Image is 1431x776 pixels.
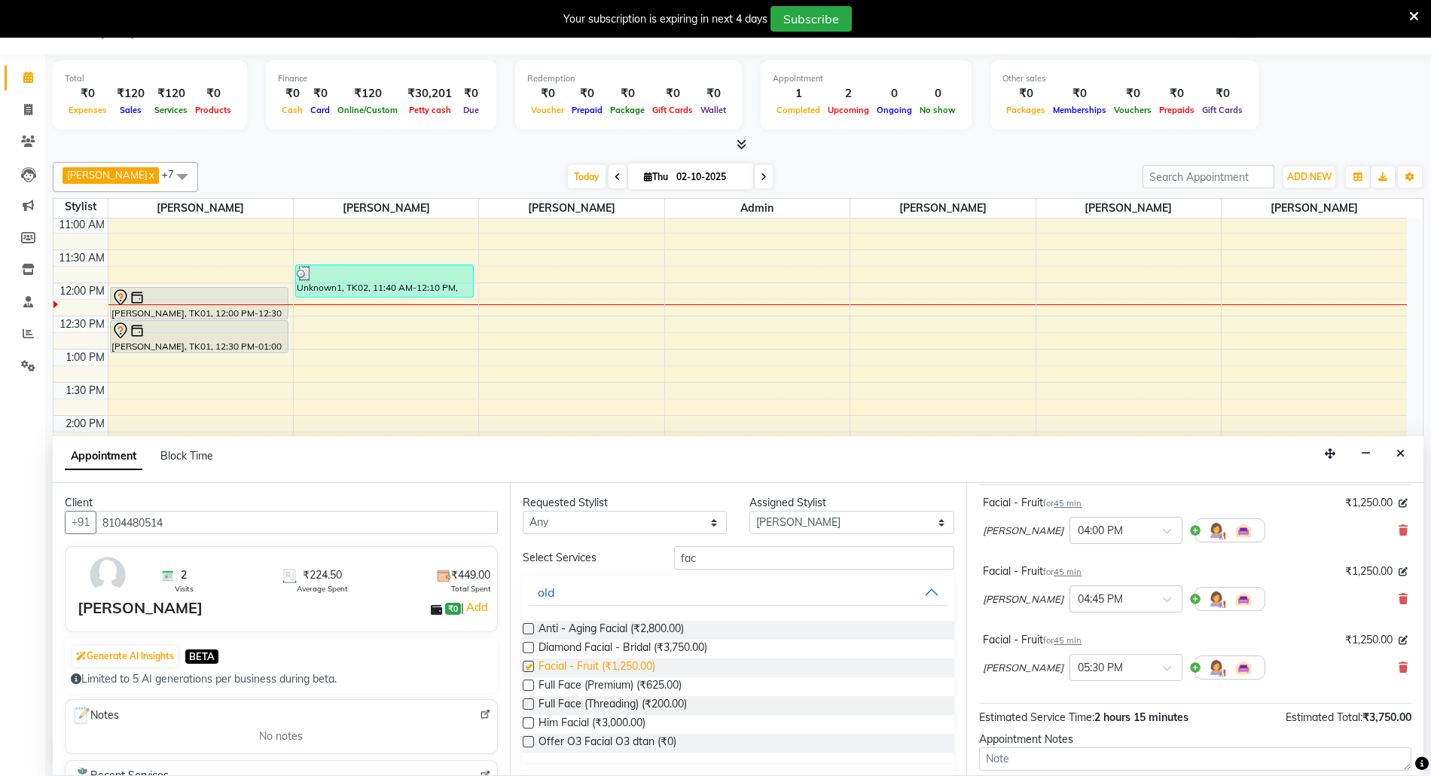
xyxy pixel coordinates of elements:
[773,85,824,102] div: 1
[916,105,960,115] span: No show
[527,105,568,115] span: Voucher
[983,632,1082,648] div: Facial - Fruit
[297,583,348,594] span: Average Spent
[523,495,728,511] div: Requested Stylist
[1049,85,1110,102] div: ₹0
[461,598,490,616] span: |
[1043,635,1082,646] small: for
[1155,105,1198,115] span: Prepaids
[1043,567,1082,577] small: for
[1110,105,1155,115] span: Vouchers
[539,677,682,696] span: Full Face (Premium) (₹625.00)
[116,105,145,115] span: Sales
[539,696,687,715] span: Full Face (Threading) (₹200.00)
[568,105,606,115] span: Prepaid
[1222,199,1407,218] span: [PERSON_NAME]
[294,199,478,218] span: [PERSON_NAME]
[1345,564,1393,579] span: ₹1,250.00
[278,85,307,102] div: ₹0
[1390,442,1411,466] button: Close
[334,105,401,115] span: Online/Custom
[65,511,96,534] button: +91
[538,583,555,601] div: old
[824,85,873,102] div: 2
[1054,567,1082,577] span: 45 min
[151,85,191,102] div: ₹120
[527,85,568,102] div: ₹0
[296,265,473,297] div: Unknown1, TK02, 11:40 AM-12:10 PM, Hair Cut - [PERSON_NAME] (₹150)
[162,168,185,180] span: +7
[648,85,697,102] div: ₹0
[56,316,108,332] div: 12:30 PM
[824,105,873,115] span: Upcoming
[72,706,119,726] span: Notes
[983,592,1063,607] span: [PERSON_NAME]
[405,105,455,115] span: Petty cash
[1036,199,1221,218] span: [PERSON_NAME]
[65,72,235,85] div: Total
[334,85,401,102] div: ₹120
[63,350,108,365] div: 1:00 PM
[464,598,490,616] a: Add
[148,169,154,181] a: x
[1043,498,1082,509] small: for
[278,72,484,85] div: Finance
[1399,567,1408,576] i: Edit price
[539,734,676,753] span: Offer O3 Facial O3 dtan (₹0)
[63,383,108,399] div: 1:30 PM
[111,288,288,319] div: [PERSON_NAME], TK01, 12:00 PM-12:30 PM, Hair Cut - Men
[160,449,213,463] span: Block Time
[191,105,235,115] span: Products
[1399,499,1408,508] i: Edit price
[1362,710,1411,724] span: ₹3,750.00
[539,621,684,640] span: Anti - Aging Facial (₹2,800.00)
[1002,105,1049,115] span: Packages
[916,85,960,102] div: 0
[1155,85,1198,102] div: ₹0
[56,217,108,233] div: 11:00 AM
[773,105,824,115] span: Completed
[674,546,954,570] input: Search by service name
[307,85,334,102] div: ₹0
[303,567,342,583] span: ₹224.50
[1049,105,1110,115] span: Memberships
[648,105,697,115] span: Gift Cards
[979,710,1094,724] span: Estimated Service Time:
[65,495,498,511] div: Client
[527,72,730,85] div: Redemption
[749,495,954,511] div: Assigned Stylist
[451,583,491,594] span: Total Spent
[983,661,1063,676] span: [PERSON_NAME]
[479,199,664,218] span: [PERSON_NAME]
[108,199,293,218] span: [PERSON_NAME]
[770,6,852,32] button: Subscribe
[850,199,1035,218] span: [PERSON_NAME]
[873,105,916,115] span: Ongoing
[539,658,655,677] span: Facial - Fruit (₹1,250.00)
[458,85,484,102] div: ₹0
[191,85,235,102] div: ₹0
[72,646,178,667] button: Generate AI Insights
[151,105,191,115] span: Services
[259,729,303,744] span: No notes
[1198,85,1246,102] div: ₹0
[697,85,730,102] div: ₹0
[67,169,148,181] span: [PERSON_NAME]
[278,105,307,115] span: Cash
[539,640,707,658] span: Diamond Facial - Bridal (₹3,750.00)
[86,553,130,597] img: avatar
[1345,632,1393,648] span: ₹1,250.00
[1345,495,1393,511] span: ₹1,250.00
[56,283,108,299] div: 12:00 PM
[1287,171,1332,182] span: ADD NEW
[511,550,663,566] div: Select Services
[1283,167,1335,188] button: ADD NEW
[401,85,458,102] div: ₹30,201
[78,597,203,619] div: [PERSON_NAME]
[672,166,747,188] input: 2025-10-02
[983,524,1063,539] span: [PERSON_NAME]
[1234,590,1253,608] img: Interior.png
[1286,710,1362,724] span: Estimated Total:
[1094,710,1188,724] span: 2 hours 15 minutes
[56,250,108,266] div: 11:30 AM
